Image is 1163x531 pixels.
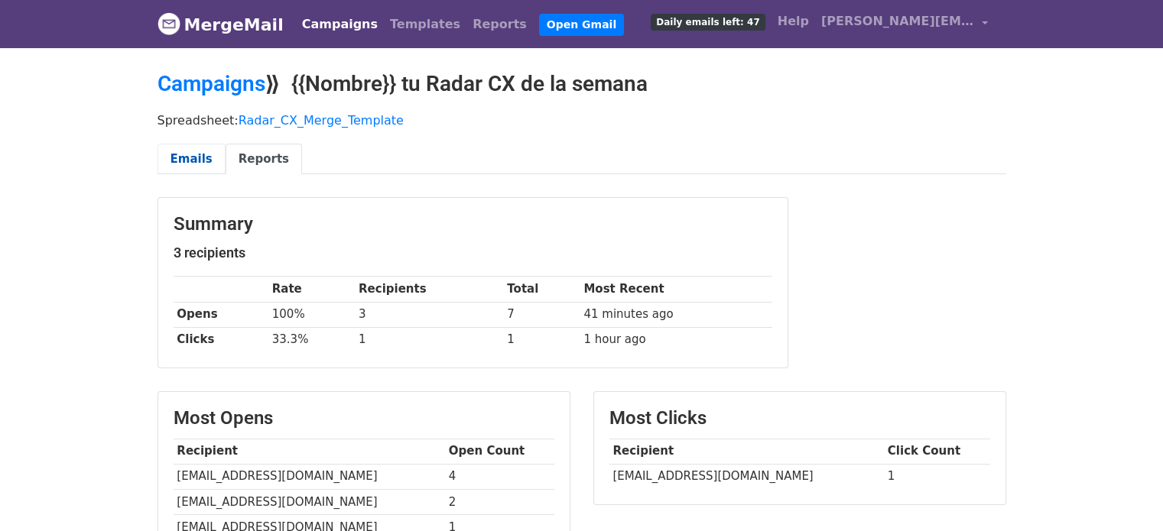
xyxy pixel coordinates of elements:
a: [PERSON_NAME][EMAIL_ADDRESS][DOMAIN_NAME] [815,6,994,42]
h3: Summary [174,213,772,235]
th: Opens [174,302,268,327]
span: Daily emails left: 47 [651,14,765,31]
td: 1 hour ago [580,327,772,352]
th: Total [503,277,580,302]
td: [EMAIL_ADDRESS][DOMAIN_NAME] [174,464,445,489]
td: 1 [503,327,580,352]
h3: Most Clicks [609,407,990,429]
th: Recipient [174,439,445,464]
td: 4 [445,464,554,489]
a: Help [772,6,815,37]
th: Clicks [174,327,268,352]
h3: Most Opens [174,407,554,429]
a: Daily emails left: 47 [645,6,771,37]
th: Recipient [609,439,884,464]
td: 2 [445,489,554,514]
td: [EMAIL_ADDRESS][DOMAIN_NAME] [174,489,445,514]
a: Campaigns [158,71,265,96]
td: 41 minutes ago [580,302,772,327]
h5: 3 recipients [174,244,772,261]
th: Most Recent [580,277,772,302]
td: 1 [355,327,503,352]
td: 1 [884,464,990,489]
th: Rate [268,277,355,302]
th: Recipients [355,277,503,302]
img: MergeMail logo [158,12,180,35]
a: Reports [466,9,533,40]
a: Reports [226,144,302,175]
a: Templates [384,9,466,40]
p: Spreadsheet: [158,112,1006,128]
h2: ⟫ {{Nombre}} tu Radar CX de la semana [158,71,1006,97]
td: 7 [503,302,580,327]
td: 3 [355,302,503,327]
td: 33.3% [268,327,355,352]
a: Emails [158,144,226,175]
th: Click Count [884,439,990,464]
a: Open Gmail [539,14,624,36]
iframe: Chat Widget [1087,458,1163,531]
td: 100% [268,302,355,327]
td: [EMAIL_ADDRESS][DOMAIN_NAME] [609,464,884,489]
div: Widget de chat [1087,458,1163,531]
th: Open Count [445,439,554,464]
a: Campaigns [296,9,384,40]
a: Radar_CX_Merge_Template [239,113,404,128]
span: [PERSON_NAME][EMAIL_ADDRESS][DOMAIN_NAME] [821,12,974,31]
a: MergeMail [158,8,284,40]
